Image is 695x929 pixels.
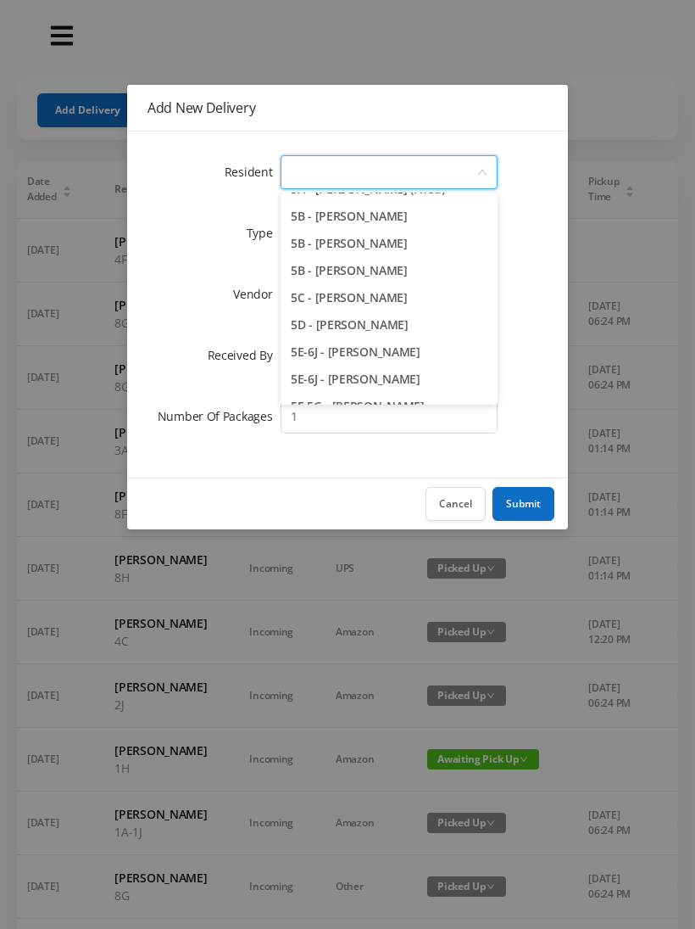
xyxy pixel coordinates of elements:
[281,339,498,366] li: 5E-6J - [PERSON_NAME]
[233,286,281,302] label: Vendor
[281,203,498,230] li: 5B - [PERSON_NAME]
[425,487,486,521] button: Cancel
[281,366,498,393] li: 5E-6J - [PERSON_NAME]
[281,284,498,311] li: 5C - [PERSON_NAME]
[281,311,498,339] li: 5D - [PERSON_NAME]
[158,408,281,424] label: Number Of Packages
[281,230,498,257] li: 5B - [PERSON_NAME]
[225,164,281,180] label: Resident
[492,487,554,521] button: Submit
[281,257,498,284] li: 5B - [PERSON_NAME]
[147,152,548,437] form: Add New Delivery
[208,347,281,363] label: Received By
[281,393,498,420] li: 5F-5G - [PERSON_NAME]
[477,167,487,179] i: icon: down
[247,225,281,241] label: Type
[147,98,548,117] div: Add New Delivery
